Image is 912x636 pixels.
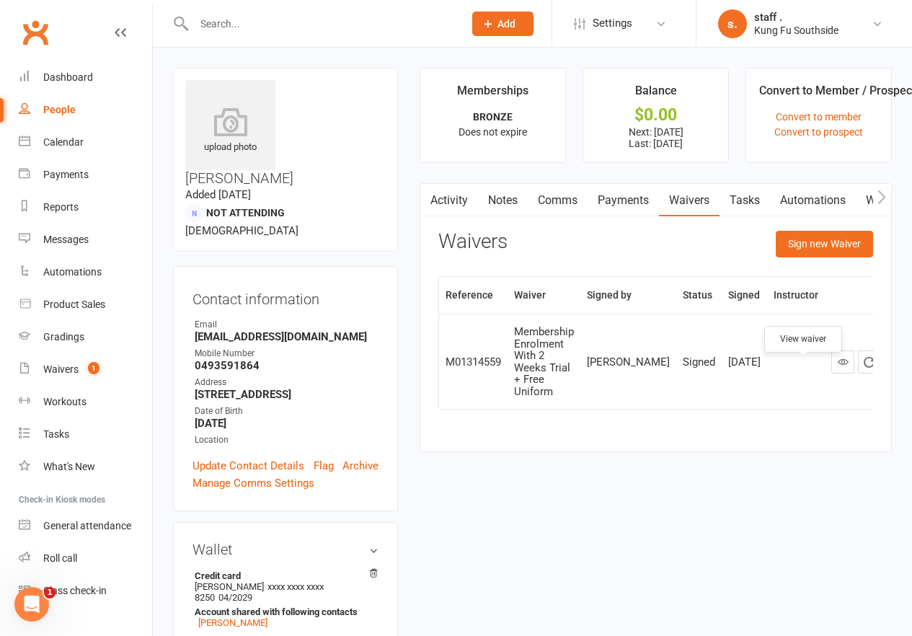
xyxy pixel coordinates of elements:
strong: [EMAIL_ADDRESS][DOMAIN_NAME] [195,330,378,343]
div: M01314559 [446,356,501,368]
div: Waivers [43,363,79,375]
h1: [PERSON_NAME] [70,7,164,18]
div: [DATE] [728,356,761,368]
strong: Credit card [195,570,371,581]
button: Sign new Waiver [776,231,873,257]
div: Dashboard [43,71,93,83]
span: Does not expire [459,126,527,138]
div: [PERSON_NAME] | Clubworx [23,358,225,373]
a: Notes [478,184,528,217]
div: Reports [43,201,79,213]
a: Tasks [720,184,770,217]
a: Dashboard [19,61,152,94]
th: Reference [439,277,508,314]
span: Add [497,18,515,30]
a: Update Contact Details [192,457,304,474]
div: Emily says… [12,83,277,413]
div: Automations [43,266,102,278]
div: Tasks [43,428,69,440]
div: Gradings [43,331,84,343]
div: Find out more , or . [23,302,225,330]
div: Address [195,376,378,389]
input: Search... [190,14,454,34]
div: Messages [43,234,89,245]
th: Signed [722,277,767,314]
div: Location [195,433,378,447]
img: Profile image for Emily [41,8,64,31]
button: Emoji picker [22,472,34,484]
th: Status [676,277,722,314]
span: [DEMOGRAPHIC_DATA] [185,224,298,237]
div: General attendance [43,520,131,531]
div: Memberships [457,81,528,107]
span: Not Attending [206,207,285,218]
button: Send a message… [247,467,270,490]
a: Automations [770,184,856,217]
th: Waiver [508,277,580,314]
button: Add [472,12,534,36]
div: Balance [635,81,677,107]
a: Flag [314,457,334,474]
a: Waivers [659,184,720,217]
a: Waivers 1 [19,353,152,386]
div: What's New [43,461,95,472]
a: Convert to member [776,111,862,123]
span: 1 [88,362,99,374]
div: Kung Fu Southside [754,24,838,37]
a: 😊 [172,317,183,328]
a: Tasks [19,418,152,451]
a: Calendar [19,126,152,159]
div: Payments [43,169,89,180]
span: xxxx xxxx xxxx 8250 [195,581,324,603]
iframe: Intercom live chat [14,587,49,622]
div: Class check-in [43,585,107,596]
h3: Contact information [192,286,378,307]
span: 04/2029 [218,592,252,603]
a: Clubworx [17,14,53,50]
div: Membership Enrolment With 2 Weeks Trial + Free Uniform [514,326,574,397]
div: Signed [683,356,715,368]
span: 1 [44,587,56,599]
a: Roll call [19,542,152,575]
div: staff . [754,11,838,24]
div: Roll call [43,552,77,564]
h3: Waivers [438,231,508,253]
strong: [STREET_ADDRESS] [195,388,378,401]
p: Active over [DATE] [70,18,157,32]
li: [PERSON_NAME] [192,568,378,630]
button: Home [252,6,279,33]
div: Hey staff, [23,195,225,210]
a: Payments [588,184,659,217]
strong: 0493591864 [195,359,378,372]
a: Automations [19,256,152,288]
a: here [93,303,116,314]
a: Payments [19,159,152,191]
a: General attendance kiosk mode [19,510,152,542]
a: Reports [19,191,152,224]
a: [PERSON_NAME] [198,617,267,628]
div: Mobile Number [195,347,378,361]
div: Product Sales [43,299,105,310]
a: Manage Comms Settings [192,474,314,492]
a: Product Sales [19,288,152,321]
a: Activity [420,184,478,217]
button: Upload attachment [68,472,80,484]
div: [PERSON_NAME] [587,356,670,368]
div: $0.00 [596,107,715,123]
button: go back [9,6,37,33]
textarea: Message… [12,442,276,467]
div: Best, [23,337,225,352]
h3: [PERSON_NAME] [185,80,386,186]
div: Did you know your [23,217,225,260]
strong: BRONZE [473,111,513,123]
time: Added [DATE] [185,188,251,201]
div: Let your members retry when they know the funds are available! 💰⏰ [23,266,225,294]
th: Instructor [767,277,825,314]
a: Gradings [19,321,152,353]
a: People [19,94,152,126]
b: members can retry a failed payment from the Clubworx member app? [23,218,203,257]
a: What's New [19,451,152,483]
a: Workouts [19,386,152,418]
div: Workouts [43,396,87,407]
a: Messages [19,224,152,256]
